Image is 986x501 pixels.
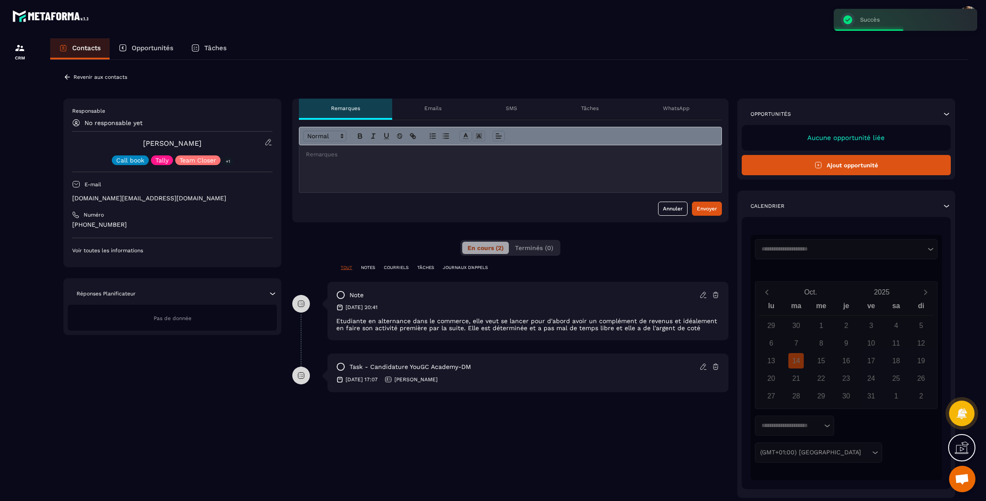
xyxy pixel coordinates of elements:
[515,244,553,251] span: Terminés (0)
[72,107,272,114] p: Responsable
[361,265,375,271] p: NOTES
[204,44,227,52] p: Tâches
[110,38,182,59] a: Opportunités
[182,38,235,59] a: Tâches
[331,105,360,112] p: Remarques
[346,304,378,311] p: [DATE] 20:41
[116,157,144,163] p: Call book
[663,105,690,112] p: WhatsApp
[84,211,104,218] p: Numéro
[72,44,101,52] p: Contacts
[467,244,504,251] span: En cours (2)
[72,194,272,203] p: [DOMAIN_NAME][EMAIL_ADDRESS][DOMAIN_NAME]
[350,291,364,299] p: note
[223,157,233,166] p: +1
[132,44,173,52] p: Opportunités
[143,139,202,147] a: [PERSON_NAME]
[658,202,688,216] button: Annuler
[85,119,143,126] p: No responsable yet
[154,315,191,321] span: Pas de donnée
[424,105,441,112] p: Emails
[697,204,717,213] div: Envoyer
[2,36,37,67] a: formationformationCRM
[50,38,110,59] a: Contacts
[949,466,975,492] div: Ouvrir le chat
[581,105,599,112] p: Tâches
[692,202,722,216] button: Envoyer
[751,111,791,118] p: Opportunités
[462,242,509,254] button: En cours (2)
[2,55,37,60] p: CRM
[443,265,488,271] p: JOURNAUX D'APPELS
[742,155,951,175] button: Ajout opportunité
[510,242,559,254] button: Terminés (0)
[77,290,136,297] p: Réponses Planificateur
[85,181,101,188] p: E-mail
[336,317,720,332] p: Etudiante en alternance dans le commerce, elle veut se lancer pour d'abord avoir un complément de...
[506,105,517,112] p: SMS
[155,157,169,163] p: Tally
[74,74,127,80] p: Revenir aux contacts
[394,376,438,383] p: [PERSON_NAME]
[72,247,272,254] p: Voir toutes les informations
[751,134,942,142] p: Aucune opportunité liée
[15,43,25,53] img: formation
[417,265,434,271] p: TÂCHES
[346,376,378,383] p: [DATE] 17:07
[341,265,352,271] p: TOUT
[384,265,408,271] p: COURRIELS
[72,221,272,229] p: [PHONE_NUMBER]
[180,157,216,163] p: Team Closer
[350,363,471,371] p: task - Candidature YouGC Academy-DM
[751,203,784,210] p: Calendrier
[12,8,92,24] img: logo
